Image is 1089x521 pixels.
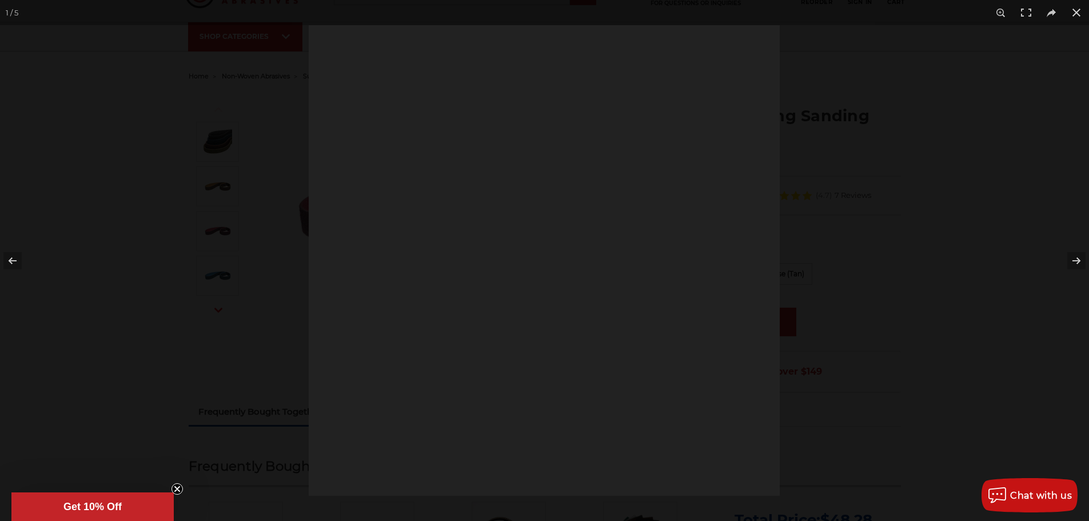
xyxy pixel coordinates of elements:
div: Get 10% OffClose teaser [11,492,174,521]
span: Get 10% Off [63,501,122,512]
button: Chat with us [982,478,1078,512]
button: Close teaser [171,483,183,495]
span: Chat with us [1010,490,1072,501]
button: Next (arrow right) [1049,232,1089,289]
